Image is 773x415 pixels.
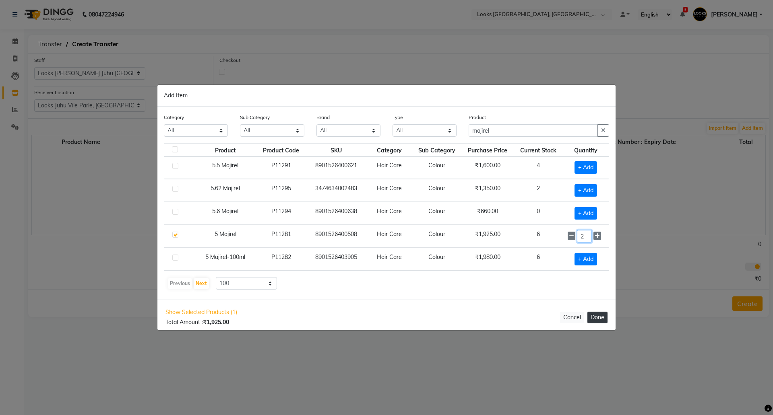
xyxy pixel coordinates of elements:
td: Hair Care [367,179,412,202]
td: 8901526400621 [306,156,367,179]
button: Next [194,278,209,289]
td: Hair Care [367,271,412,294]
td: P11298 [256,271,306,294]
td: Colour [412,225,462,248]
td: 8901526403905 [306,248,367,271]
td: 4 [514,156,563,179]
input: Search or Scan Product [469,124,598,137]
td: Hair Care [367,248,412,271]
span: + Add [575,207,597,220]
span: Purchase Price [468,147,507,154]
td: 5.5 Majirel [194,156,256,179]
label: Product [469,114,486,121]
span: + Add [575,253,597,265]
td: P11294 [256,202,306,225]
td: Colour [412,202,462,225]
label: Brand [316,114,330,121]
td: 2 [514,179,563,202]
button: Cancel [560,312,584,323]
td: P11295 [256,179,306,202]
b: ₹1,925.00 [203,318,229,326]
td: 8901526400508 [306,225,367,248]
td: 6 [514,248,563,271]
td: P11291 [256,156,306,179]
td: ₹1,600.00 [462,156,514,179]
td: 3474634004753 [306,271,367,294]
td: 2 [514,271,563,294]
td: 8901526400638 [306,202,367,225]
span: Show Selected Products (1) [165,308,237,316]
span: Total Amount : [165,318,229,326]
td: ₹1,350.00 [462,179,514,202]
td: Colour [412,179,462,202]
td: 6.13 Majirel [194,271,256,294]
td: Colour [412,271,462,294]
span: + Add [575,161,597,174]
td: P11281 [256,225,306,248]
label: Sub Category [240,114,270,121]
span: + Add [575,184,597,197]
label: Category [164,114,184,121]
label: Type [393,114,403,121]
th: Product [194,143,256,157]
td: ₹1,925.00 [462,225,514,248]
th: Current Stock [514,143,563,157]
td: Hair Care [367,202,412,225]
div: Add Item [157,85,616,107]
th: Sub Category [412,143,462,157]
td: Hair Care [367,156,412,179]
td: 5 Majirel-100ml [194,248,256,271]
td: Hair Care [367,225,412,248]
td: 5.62 Majirel [194,179,256,202]
td: P11282 [256,248,306,271]
td: ₹660.00 [462,202,514,225]
th: Quantity [563,143,609,157]
th: Product Code [256,143,306,157]
button: Done [587,312,608,323]
td: 0 [514,202,563,225]
td: Colour [412,156,462,179]
td: 5.6 Majirel [194,202,256,225]
td: ₹1,500.00 [462,271,514,294]
td: ₹1,980.00 [462,248,514,271]
th: SKU [306,143,367,157]
td: 5 Majirel [194,225,256,248]
td: 6 [514,225,563,248]
th: Category [367,143,412,157]
td: 3474634002483 [306,179,367,202]
td: Colour [412,248,462,271]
